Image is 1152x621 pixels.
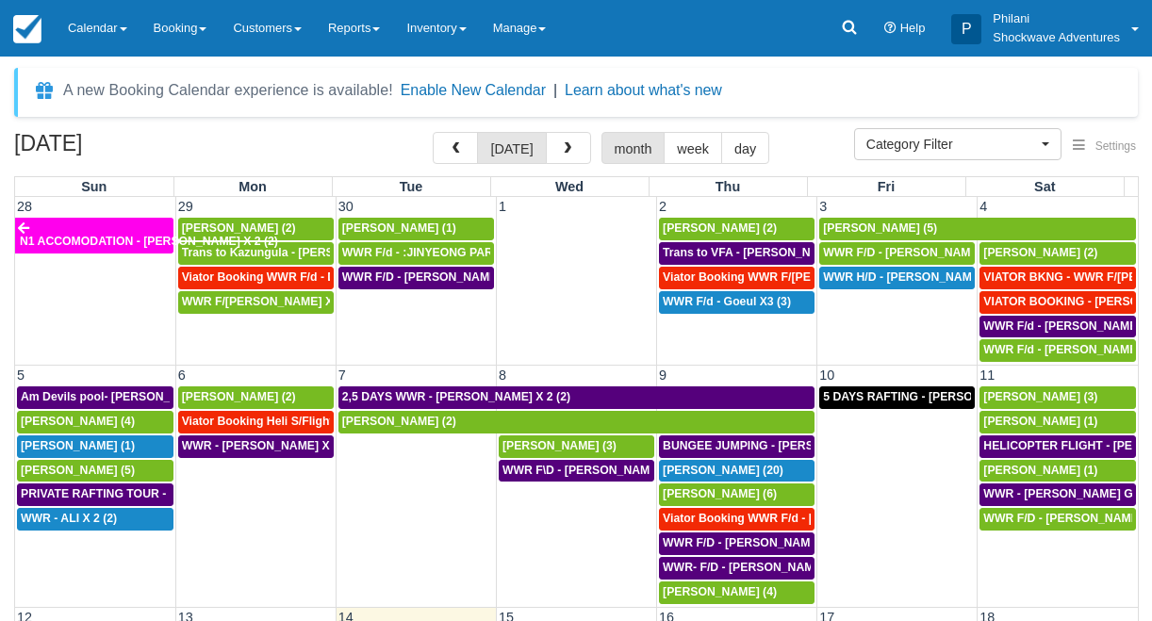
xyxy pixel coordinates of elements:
span: Tue [400,179,423,194]
a: 5 DAYS RAFTING - [PERSON_NAME] X 2 (4) [819,386,975,409]
a: WWR F/D - [PERSON_NAME] X 4 (4) [659,532,815,555]
button: day [721,132,769,164]
a: WWR F/d - :JINYEONG PARK X 4 (4) [338,242,494,265]
a: WWR F/[PERSON_NAME] X2 (2) [178,291,334,314]
a: [PERSON_NAME] (2) [178,218,334,240]
span: 5 [15,368,26,383]
div: P [951,14,981,44]
span: Fri [878,179,895,194]
img: checkfront-main-nav-mini-logo.png [13,15,41,43]
a: [PERSON_NAME] (1) [979,411,1136,433]
a: PRIVATE RAFTING TOUR - [PERSON_NAME] X 5 (5) [17,483,173,506]
a: [PERSON_NAME] (1) [979,460,1136,482]
a: [PERSON_NAME] (2) [659,218,815,240]
a: VIATOR BOOKING - [PERSON_NAME] 2 (2) [979,291,1136,314]
span: 10 [817,368,836,383]
button: week [664,132,722,164]
span: | [553,82,557,98]
a: WWR- F/D - [PERSON_NAME] 2 (2) [659,557,815,580]
a: HELICOPTER FLIGHT - [PERSON_NAME] G X 1 (1) [979,435,1136,458]
span: Wed [555,179,584,194]
a: Viator Booking WWR F/d - Duty [PERSON_NAME] 2 (2) [178,267,334,289]
span: BUNGEE JUMPING - [PERSON_NAME] 2 (2) [663,439,902,452]
span: WWR- F/D - [PERSON_NAME] 2 (2) [663,561,852,574]
button: Settings [1061,133,1147,160]
a: [PERSON_NAME] (4) [17,411,173,433]
span: Trans to VFA - [PERSON_NAME] X 2 (2) [663,246,878,259]
span: WWR H/D - [PERSON_NAME] 5 (5) [823,270,1010,284]
a: Viator Booking WWR F/[PERSON_NAME] X 2 (2) [659,267,815,289]
a: [PERSON_NAME] (5) [17,460,173,482]
span: WWR F/D - [PERSON_NAME] X 4 (4) [823,246,1020,259]
span: [PERSON_NAME] (5) [21,464,135,477]
button: Category Filter [854,128,1061,160]
span: 2 [657,199,668,214]
span: Thu [716,179,740,194]
span: Mon [239,179,267,194]
a: [PERSON_NAME] (1) [338,218,494,240]
a: Viator Booking WWR F/d - [PERSON_NAME] [PERSON_NAME] X2 (2) [659,508,815,531]
span: 2,5 DAYS WWR - [PERSON_NAME] X 2 (2) [342,390,570,403]
a: WWR F/D - [PERSON_NAME] X 1 (1) [338,267,494,289]
a: BUNGEE JUMPING - [PERSON_NAME] 2 (2) [659,435,815,458]
span: [PERSON_NAME] (2) [342,415,456,428]
span: WWR F/d - :JINYEONG PARK X 4 (4) [342,246,539,259]
span: [PERSON_NAME] (4) [21,415,135,428]
span: 11 [978,368,996,383]
a: [PERSON_NAME] (2) [178,386,334,409]
span: Settings [1095,139,1136,153]
i: Help [884,23,897,35]
span: PRIVATE RAFTING TOUR - [PERSON_NAME] X 5 (5) [21,487,304,500]
a: WWR F/D - [PERSON_NAME] X 4 (4) [819,242,975,265]
a: [PERSON_NAME] (6) [659,483,815,506]
div: A new Booking Calendar experience is available! [63,79,393,102]
p: Shockwave Adventures [993,28,1120,47]
button: Enable New Calendar [401,81,546,100]
a: WWR H/D - [PERSON_NAME] 5 (5) [819,267,975,289]
span: Viator Booking WWR F/d - Duty [PERSON_NAME] 2 (2) [182,270,481,284]
span: 4 [978,199,989,214]
a: [PERSON_NAME] (3) [499,435,654,458]
span: Viator Booking Heli S/Flight - [PERSON_NAME] X 1 (1) [182,415,479,428]
span: WWR - [PERSON_NAME] X 2 (2) [182,439,357,452]
a: [PERSON_NAME] (2) [338,411,815,433]
span: [PERSON_NAME] (2) [983,246,1097,259]
span: [PERSON_NAME] (2) [182,390,296,403]
a: WWR F/D - [PERSON_NAME] X1 (1) [979,508,1136,531]
h2: [DATE] [14,132,253,167]
span: [PERSON_NAME] (3) [502,439,617,452]
a: Learn about what's new [565,82,722,98]
a: [PERSON_NAME] (5) [819,218,1136,240]
span: [PERSON_NAME] (20) [663,464,783,477]
a: [PERSON_NAME] (1) [17,435,173,458]
span: WWR F/D - [PERSON_NAME] X 4 (4) [663,536,860,549]
span: 3 [817,199,829,214]
a: [PERSON_NAME] (3) [979,386,1136,409]
span: 1 [497,199,508,214]
span: Help [900,21,926,35]
a: WWR F/d - [PERSON_NAME] (1) [979,339,1136,362]
span: [PERSON_NAME] (5) [823,221,937,235]
a: N1 ACCOMODATION - [PERSON_NAME] X 2 (2) [15,218,173,253]
a: WWR F/d - Goeul X3 (3) [659,291,815,314]
span: [PERSON_NAME] (2) [663,221,777,235]
a: Viator Booking Heli S/Flight - [PERSON_NAME] X 1 (1) [178,411,334,433]
span: 28 [15,199,34,214]
span: 6 [176,368,188,383]
span: 7 [337,368,348,383]
span: N1 ACCOMODATION - [PERSON_NAME] X 2 (2) [20,235,278,248]
span: [PERSON_NAME] (4) [663,585,777,598]
span: 30 [337,199,355,214]
span: Viator Booking WWR F/d - [PERSON_NAME] [PERSON_NAME] X2 (2) [663,512,1040,525]
span: 5 DAYS RAFTING - [PERSON_NAME] X 2 (4) [823,390,1062,403]
a: WWR F\D - [PERSON_NAME] X 3 (3) [499,460,654,482]
a: [PERSON_NAME] (20) [659,460,815,482]
span: [PERSON_NAME] (3) [983,390,1097,403]
span: 29 [176,199,195,214]
button: month [601,132,666,164]
span: WWR F/d - Goeul X3 (3) [663,295,791,308]
span: Sun [81,179,107,194]
a: WWR F/d - [PERSON_NAME] X 2 (2) [979,316,1136,338]
span: 9 [657,368,668,383]
a: Trans to Kazungula - [PERSON_NAME] x 1 (2) [178,242,334,265]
